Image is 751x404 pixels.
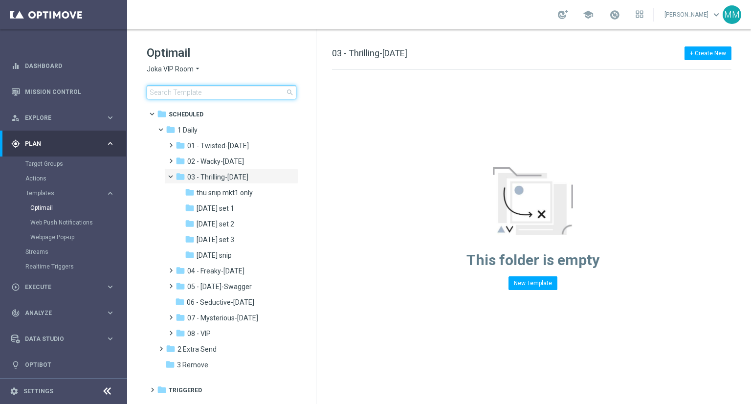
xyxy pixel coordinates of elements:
i: folder [176,313,185,322]
a: Actions [25,175,102,182]
span: 05 - Saturday-Swagger [187,282,252,291]
div: Realtime Triggers [25,259,126,274]
span: keyboard_arrow_down [711,9,722,20]
i: folder [166,125,176,135]
img: emptyStateManageTemplates.jpg [493,167,573,235]
span: 03 - Thrilling-Thursday [187,173,248,181]
span: search [286,89,294,96]
span: 01 - Twisted-Tuesday [187,141,249,150]
span: school [583,9,594,20]
span: 03 - Thrilling-[DATE] [332,48,407,58]
div: Dashboard [11,53,115,79]
span: 08 - VIP [187,329,211,338]
i: gps_fixed [11,139,20,148]
span: Joka VIP Room [147,65,194,74]
div: MM [723,5,741,24]
button: Templates keyboard_arrow_right [25,189,115,197]
span: Plan [25,141,106,147]
i: folder [176,156,185,166]
i: folder [175,297,185,307]
i: keyboard_arrow_right [106,334,115,343]
span: 07 - Mysterious-Monday [187,314,258,322]
i: folder [166,344,176,354]
a: Target Groups [25,160,102,168]
span: 02 - Wacky-Wednesday [187,157,244,166]
i: folder [185,203,195,213]
a: Webpage Pop-up [30,233,102,241]
button: gps_fixed Plan keyboard_arrow_right [11,140,115,148]
span: Thursday snip [197,251,232,260]
span: This folder is empty [466,251,599,269]
a: Dashboard [25,53,115,79]
span: Templates [26,190,96,196]
span: Data Studio [25,336,106,342]
a: [PERSON_NAME]keyboard_arrow_down [663,7,723,22]
a: Mission Control [25,79,115,105]
i: folder [185,234,195,244]
i: lightbulb [11,360,20,369]
div: Mission Control [11,88,115,96]
div: Execute [11,283,106,292]
a: Web Push Notifications [30,219,102,226]
a: Optimail [30,204,102,212]
span: Thursday set 1 [197,204,234,213]
i: folder [176,140,185,150]
span: Thursday set 2 [197,220,234,228]
span: 3 Remove [177,360,208,369]
i: equalizer [11,62,20,70]
span: Triggered [169,386,202,395]
i: play_circle_outline [11,283,20,292]
span: thu snip mkt1 only [197,188,253,197]
div: Mission Control [11,79,115,105]
span: Scheduled [169,110,203,119]
div: Plan [11,139,106,148]
i: folder [157,109,167,119]
span: Explore [25,115,106,121]
i: keyboard_arrow_right [106,113,115,122]
i: arrow_drop_down [194,65,201,74]
a: Optibot [25,352,115,378]
button: New Template [508,276,557,290]
i: folder [176,172,185,181]
button: track_changes Analyze keyboard_arrow_right [11,309,115,317]
button: play_circle_outline Execute keyboard_arrow_right [11,283,115,291]
span: Thursday set 3 [197,235,234,244]
div: Explore [11,113,106,122]
i: track_changes [11,309,20,317]
span: 2 Extra Send [177,345,217,354]
div: Target Groups [25,157,126,171]
i: person_search [11,113,20,122]
div: lightbulb Optibot [11,361,115,369]
div: Templates [26,190,106,196]
div: Actions [25,171,126,186]
h1: Optimail [147,45,296,61]
div: Webpage Pop-up [30,230,126,245]
i: settings [10,387,19,396]
div: Optimail [30,201,126,215]
input: Search Template [147,86,296,99]
div: Streams [25,245,126,259]
i: folder [185,187,195,197]
div: Data Studio [11,335,106,343]
button: person_search Explore keyboard_arrow_right [11,114,115,122]
button: Joka VIP Room arrow_drop_down [147,65,201,74]
div: Web Push Notifications [30,215,126,230]
i: keyboard_arrow_right [106,282,115,292]
button: equalizer Dashboard [11,62,115,70]
span: 06 - Seductive-Sunday [187,298,254,307]
span: Analyze [25,310,106,316]
span: 04 - Freaky-Friday [187,267,244,275]
button: Data Studio keyboard_arrow_right [11,335,115,343]
span: Execute [25,284,106,290]
a: Streams [25,248,102,256]
i: folder [176,328,185,338]
i: keyboard_arrow_right [106,308,115,317]
a: Realtime Triggers [25,263,102,270]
